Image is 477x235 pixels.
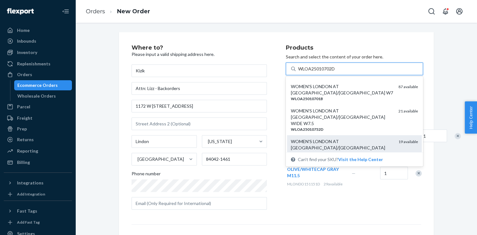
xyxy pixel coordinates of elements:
[17,61,50,67] div: Replenishments
[132,171,161,179] span: Phone number
[17,136,34,143] div: Returns
[398,139,418,144] span: 19 available
[17,49,37,56] div: Inventory
[138,156,184,162] div: [GEOGRAPHIC_DATA]
[4,124,72,134] a: Prep
[398,109,418,113] span: 21 available
[17,93,56,99] div: Wholesale Orders
[291,83,393,96] div: WOMEN'S LONDON AT [GEOGRAPHIC_DATA]/[GEOGRAPHIC_DATA] W7
[59,5,72,18] button: Close Navigation
[4,157,72,167] a: Billing
[419,130,447,142] input: Quantity
[132,82,267,95] input: Company Name
[291,138,393,157] div: WOMEN'S LONDON AT [GEOGRAPHIC_DATA]/[GEOGRAPHIC_DATA] WIDE W7
[202,153,267,166] input: ZIP Code
[4,47,72,57] a: Inventory
[425,5,438,18] button: Open Search Box
[17,148,38,154] div: Reporting
[17,27,30,33] div: Home
[415,170,422,177] div: Remove Item
[132,45,267,51] h2: Where to?
[338,156,383,163] button: WOMEN'S LONDON AT [GEOGRAPHIC_DATA]/[GEOGRAPHIC_DATA] W7.5WLOA25010751B98 availableWOMEN'S LONDON...
[287,182,320,186] span: MLONDO151151D
[4,219,72,226] a: Add Fast Tag
[14,80,72,90] a: Ecommerce Orders
[4,59,72,69] a: Replenishments
[465,101,477,134] button: Help Center
[117,8,150,15] a: New Order
[453,5,466,18] button: Open account menu
[4,146,72,156] a: Reporting
[324,182,343,186] span: 29 available
[208,138,232,145] div: [US_STATE]
[132,135,197,148] input: City
[4,102,72,112] a: Parcel
[17,126,27,132] div: Prep
[4,206,72,216] button: Fast Tags
[291,72,323,77] em: WLOA25010751B
[439,5,452,18] button: Open notifications
[291,127,323,132] em: WLOA25010752D
[132,51,267,57] p: Please input a valid shipping address here.
[17,180,44,186] div: Integrations
[17,38,36,44] div: Inbounds
[455,133,461,139] div: Remove Item
[132,100,267,112] input: Street Address
[207,138,208,145] input: [US_STATE]
[4,135,72,145] a: Returns
[17,159,30,166] div: Billing
[132,64,267,77] input: First & Last Name
[17,208,37,214] div: Fast Tags
[4,178,72,188] button: Integrations
[14,91,72,101] a: Wholesale Orders
[398,84,418,89] span: 87 available
[17,191,45,197] div: Add Integration
[286,45,423,51] h2: Products
[352,171,356,176] span: —
[81,2,155,21] ol: breadcrumbs
[291,96,323,101] em: WLOA25010701B
[380,167,408,179] input: Quantity
[287,160,342,178] span: MEN'S LONDON AT DARK OLIVE/WHITECAP GRAY M11.5
[4,190,72,198] a: Add Integration
[17,71,32,78] div: Orders
[298,156,383,163] span: Can't find your SKU?
[17,82,58,88] div: Ecommerce Orders
[17,104,30,110] div: Parcel
[287,160,344,179] button: MEN'S LONDON AT DARK OLIVE/WHITECAP GRAY M11.5
[4,25,72,35] a: Home
[137,156,138,162] input: [GEOGRAPHIC_DATA]
[7,8,34,15] img: Flexport logo
[4,36,72,46] a: Inbounds
[4,113,72,123] a: Freight
[286,54,423,60] p: Search and select the content of your order here.
[298,66,336,72] input: WOMEN'S LONDON AT [GEOGRAPHIC_DATA]/[GEOGRAPHIC_DATA] W7.5WLOA25010751B98 availableWOMEN'S LONDON...
[17,115,32,121] div: Freight
[17,220,40,225] div: Add Fast Tag
[4,69,72,80] a: Orders
[291,108,393,127] div: WOMEN'S LONDON AT [GEOGRAPHIC_DATA]/[GEOGRAPHIC_DATA] WIDE W7.5
[86,8,105,15] a: Orders
[132,117,267,130] input: Street Address 2 (Optional)
[132,197,267,210] input: Email (Only Required for International)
